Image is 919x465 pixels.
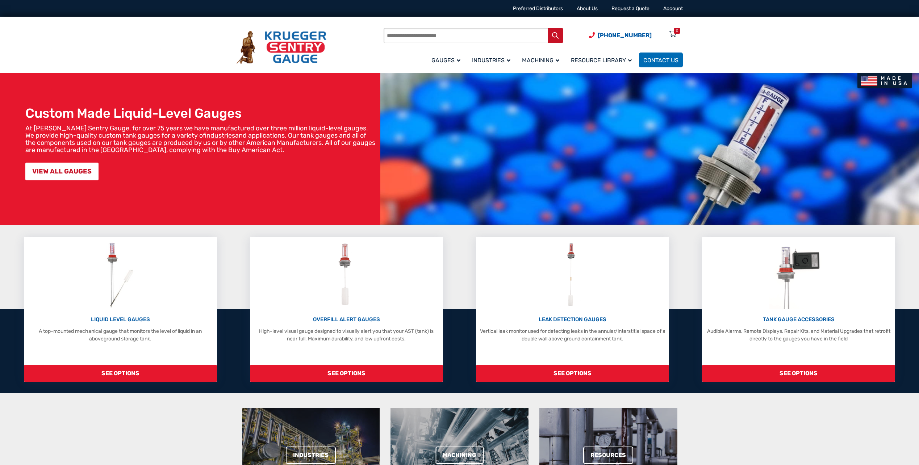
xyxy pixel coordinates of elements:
a: Phone Number (920) 434-8860 [589,31,652,40]
span: SEE OPTIONS [250,365,443,382]
p: TANK GAUGE ACCESSORIES [706,315,891,324]
a: Liquid Level Gauges LIQUID LEVEL GAUGES A top-mounted mechanical gauge that monitors the level of... [24,237,217,382]
span: SEE OPTIONS [702,365,895,382]
p: OVERFILL ALERT GAUGES [254,315,439,324]
p: LEAK DETECTION GAUGES [480,315,665,324]
img: Krueger Sentry Gauge [237,31,326,64]
img: Overfill Alert Gauges [330,240,363,309]
a: industries [206,131,235,139]
p: High-level visual gauge designed to visually alert you that your AST (tank) is near full. Maximum... [254,327,439,343]
img: Made In USA [857,73,912,88]
a: About Us [577,5,598,12]
span: Industries [472,57,510,64]
img: Leak Detection Gauges [558,240,587,309]
p: Audible Alarms, Remote Displays, Repair Kits, and Material Upgrades that retrofit directly to the... [706,327,891,343]
span: [PHONE_NUMBER] [598,32,652,39]
span: SEE OPTIONS [476,365,669,382]
a: Machining [518,51,567,68]
a: VIEW ALL GAUGES [25,163,99,180]
p: Vertical leak monitor used for detecting leaks in the annular/interstitial space of a double wall... [480,327,665,343]
a: Industries [468,51,518,68]
a: Preferred Distributors [513,5,563,12]
div: 0 [676,28,678,34]
a: Machining [435,447,484,464]
a: Request a Quote [611,5,649,12]
p: A top-mounted mechanical gauge that monitors the level of liquid in an aboveground storage tank. [28,327,213,343]
p: LIQUID LEVEL GAUGES [28,315,213,324]
a: Gauges [427,51,468,68]
a: Overfill Alert Gauges OVERFILL ALERT GAUGES High-level visual gauge designed to visually alert yo... [250,237,443,382]
a: Resource Library [567,51,639,68]
a: Resources [583,447,633,464]
span: Machining [522,57,559,64]
p: At [PERSON_NAME] Sentry Gauge, for over 75 years we have manufactured over three million liquid-l... [25,125,377,154]
img: Liquid Level Gauges [101,240,139,309]
a: Industries [286,447,336,464]
a: Leak Detection Gauges LEAK DETECTION GAUGES Vertical leak monitor used for detecting leaks in the... [476,237,669,382]
span: Gauges [431,57,460,64]
a: Contact Us [639,53,683,67]
span: SEE OPTIONS [24,365,217,382]
img: bg_hero_bannerksentry [380,73,919,225]
h1: Custom Made Liquid-Level Gauges [25,105,377,121]
a: Account [663,5,683,12]
img: Tank Gauge Accessories [769,240,828,309]
span: Resource Library [571,57,632,64]
span: Contact Us [643,57,678,64]
a: Tank Gauge Accessories TANK GAUGE ACCESSORIES Audible Alarms, Remote Displays, Repair Kits, and M... [702,237,895,382]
